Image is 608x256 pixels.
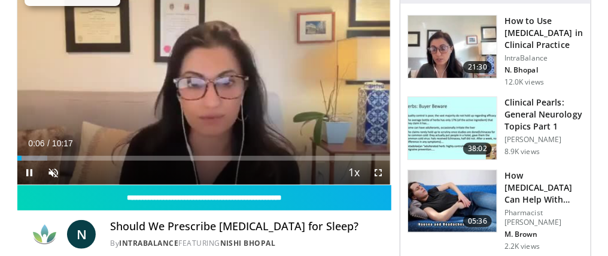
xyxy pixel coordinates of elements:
[408,97,583,160] a: 38:02 Clinical Pearls: General Neurology Topics Part 1 [PERSON_NAME] 8.9K views
[504,97,583,132] h3: Clinical Pearls: General Neurology Topics Part 1
[504,53,583,63] p: IntraBalance
[110,220,381,233] h4: Should We Prescribe [MEDICAL_DATA] for Sleep?
[504,135,583,144] p: [PERSON_NAME]
[47,138,50,148] span: /
[504,230,583,239] p: M. Brown
[463,143,492,155] span: 38:02
[110,238,381,249] div: By FEATURING
[463,61,492,73] span: 21:30
[504,170,583,206] h3: How [MEDICAL_DATA] Can Help With Anxiety Without Sedation
[504,208,583,227] p: Pharmacist [PERSON_NAME]
[26,220,62,249] img: IntraBalance
[504,65,583,75] p: N. Bhopal
[408,15,583,87] a: 21:30 How to Use [MEDICAL_DATA] in Clinical Practice IntraBalance N. Bhopal 12.0K views
[408,16,497,78] img: 662646f3-24dc-48fd-91cb-7f13467e765c.150x105_q85_crop-smart_upscale.jpg
[67,220,96,249] a: N
[504,77,544,87] p: 12.0K views
[408,170,497,233] img: 7bfe4765-2bdb-4a7e-8d24-83e30517bd33.150x105_q85_crop-smart_upscale.jpg
[17,161,41,185] button: Pause
[220,238,276,248] a: Nishi Bhopal
[28,138,44,148] span: 0:06
[41,161,65,185] button: Unmute
[342,161,366,185] button: Playback Rate
[463,215,492,227] span: 05:36
[504,15,583,51] h3: How to Use [MEDICAL_DATA] in Clinical Practice
[52,138,73,148] span: 10:17
[408,97,497,159] img: 91ec4e47-6cc3-4d45-a77d-be3eb23d61cb.150x105_q85_crop-smart_upscale.jpg
[408,170,583,251] a: 05:36 How [MEDICAL_DATA] Can Help With Anxiety Without Sedation Pharmacist [PERSON_NAME] M. Brown...
[366,161,390,185] button: Fullscreen
[119,238,178,248] a: IntraBalance
[17,156,390,161] div: Progress Bar
[504,242,540,251] p: 2.2K views
[504,147,540,156] p: 8.9K views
